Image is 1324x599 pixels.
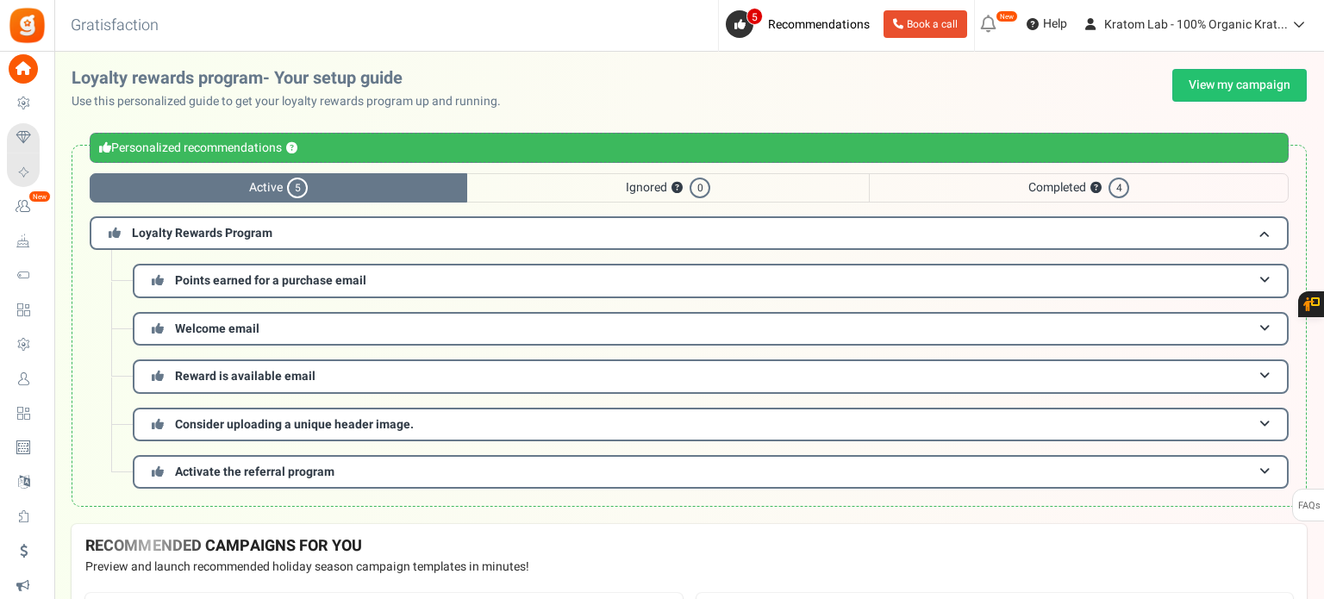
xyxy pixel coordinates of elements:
[1090,183,1102,194] button: ?
[869,173,1289,203] span: Completed
[1297,490,1321,522] span: FAQs
[175,271,366,290] span: Points earned for a purchase email
[287,178,308,198] span: 5
[726,10,877,38] a: 5 Recommendations
[1172,69,1307,102] a: View my campaign
[996,10,1018,22] em: New
[90,173,467,203] span: Active
[72,93,515,110] p: Use this personalized guide to get your loyalty rewards program up and running.
[8,6,47,45] img: Gratisfaction
[175,320,259,338] span: Welcome email
[1020,10,1074,38] a: Help
[85,538,1293,555] h4: RECOMMENDED CAMPAIGNS FOR YOU
[286,143,297,154] button: ?
[768,16,870,34] span: Recommendations
[7,192,47,222] a: New
[1039,16,1067,33] span: Help
[28,190,51,203] em: New
[175,367,315,385] span: Reward is available email
[884,10,967,38] a: Book a call
[1104,16,1288,34] span: Kratom Lab - 100% Organic Krat...
[175,415,414,434] span: Consider uploading a unique header image.
[72,69,515,88] h2: Loyalty rewards program- Your setup guide
[175,463,334,481] span: Activate the referral program
[52,9,178,43] h3: Gratisfaction
[1109,178,1129,198] span: 4
[690,178,710,198] span: 0
[90,133,1289,163] div: Personalized recommendations
[132,224,272,242] span: Loyalty Rewards Program
[85,558,1293,576] p: Preview and launch recommended holiday season campaign templates in minutes!
[746,8,763,25] span: 5
[467,173,869,203] span: Ignored
[671,183,683,194] button: ?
